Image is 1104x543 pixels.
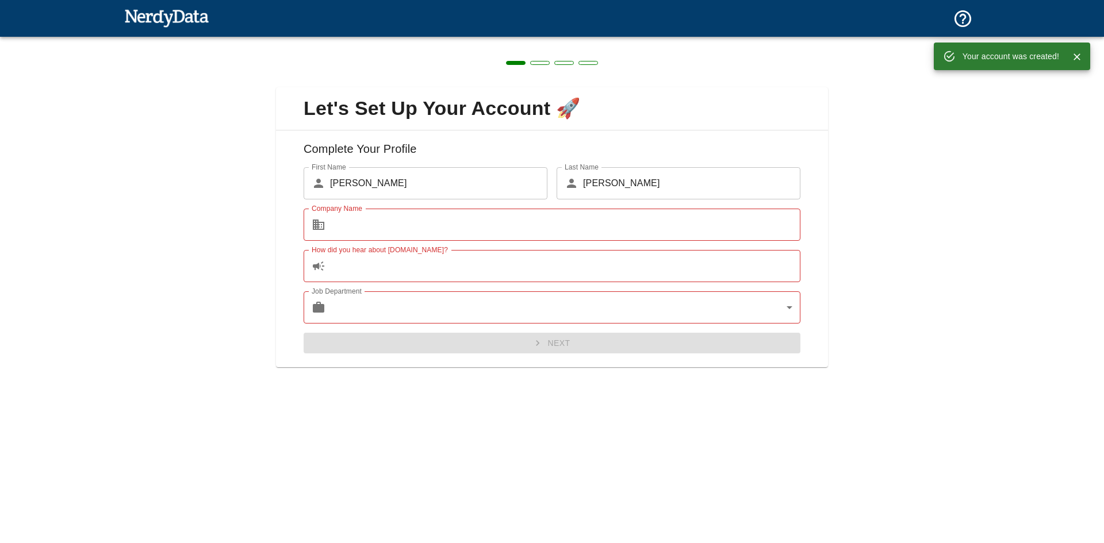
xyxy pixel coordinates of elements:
img: NerdyData.com [124,6,209,29]
label: First Name [312,162,346,172]
label: Job Department [312,286,362,296]
button: Close [1068,48,1086,66]
label: Company Name [312,203,362,213]
span: Let's Set Up Your Account 🚀 [285,97,819,121]
div: Your account was created! [963,46,1059,67]
label: How did you hear about [DOMAIN_NAME]? [312,245,448,255]
h6: Complete Your Profile [285,140,819,167]
button: Support and Documentation [946,2,980,36]
label: Last Name [565,162,599,172]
